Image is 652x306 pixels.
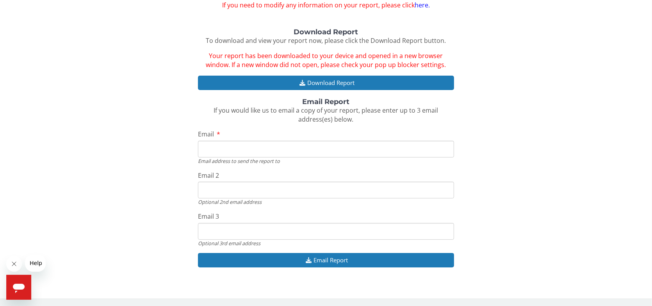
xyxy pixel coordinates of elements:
span: Email 3 [198,212,219,221]
a: here. [415,1,430,9]
span: Email 2 [198,171,219,180]
div: Email address to send the report to [198,157,454,164]
strong: Download Report [294,28,358,36]
div: Optional 3rd email address [198,240,454,247]
span: Email [198,130,214,138]
button: Download Report [198,76,454,90]
button: Email Report [198,253,454,267]
span: Your report has been downloaded to your device and opened in a new browser window. If a new windo... [206,51,446,69]
iframe: Message from company [25,255,46,272]
span: To download and view your report now, please click the Download Report button. [206,36,446,45]
div: Optional 2nd email address [198,198,454,205]
iframe: Close message [6,256,22,272]
strong: Email Report [303,97,350,106]
span: If you would like us to email a copy of your report, please enter up to 3 email address(es) below. [214,106,438,124]
span: If you need to modify any information on your report, please click [198,1,454,10]
iframe: Button to launch messaging window [6,275,31,300]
